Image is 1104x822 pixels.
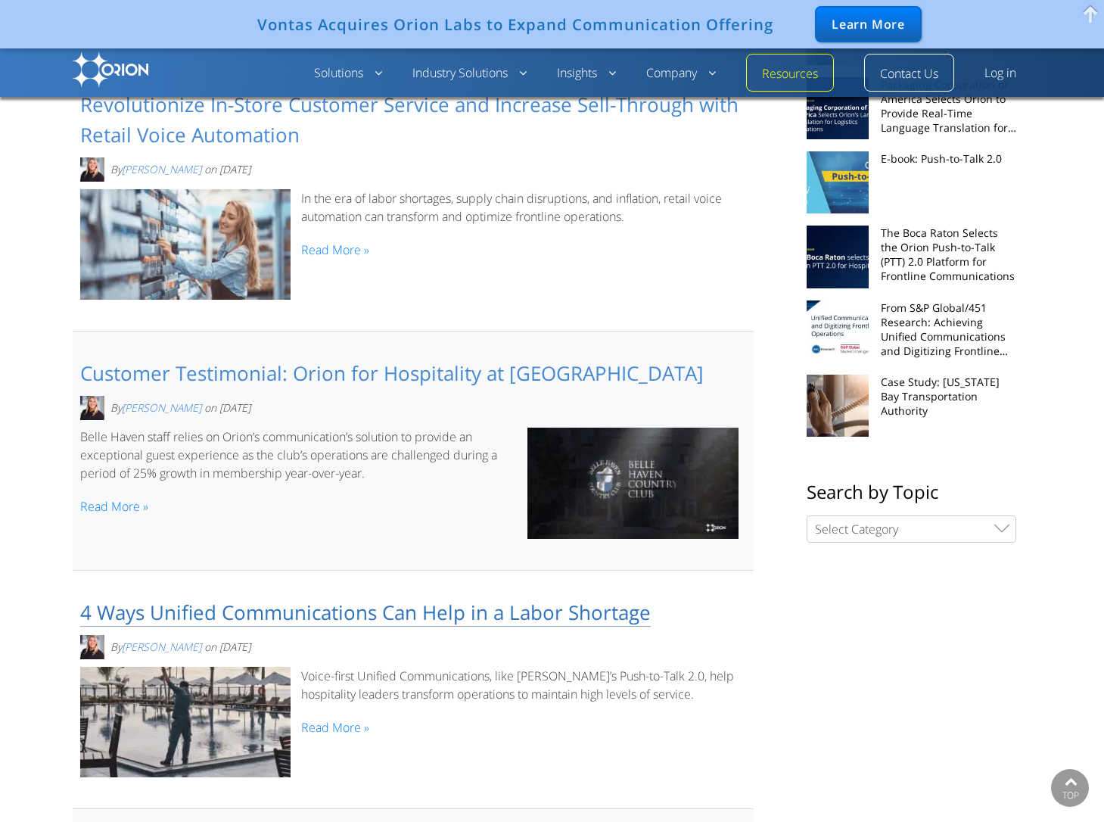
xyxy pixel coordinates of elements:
iframe: Chat Widget [832,646,1104,822]
a: 4 Ways Unified Communications Can Help in a Labor Shortage [80,599,651,627]
img: Avatar photo [80,396,104,420]
a: [PERSON_NAME] [122,400,201,416]
img: Unified Communications Can Help in a Labor Shortage [80,659,298,786]
img: Belle Haven Country Club Relies on Orion for Hospitality [527,420,745,546]
a: Customer Testimonial: Orion for Hospitality at [GEOGRAPHIC_DATA] [80,360,704,388]
span: on [204,400,216,415]
a: Company [646,64,716,83]
div: Learn More [815,6,922,42]
a: Industry Solutions [412,64,527,83]
a: Contact Us [880,65,938,83]
a: Read More » [301,241,369,260]
img: The Boca Raton Selects Orion PTT 2.0 for Hospitality [807,226,869,288]
a: Read More » [80,497,148,516]
span: By [110,162,204,177]
a: Case Study: [US_STATE] Bay Transportation Authority [881,375,1016,418]
img: Unified communications and PTT 2.0 [807,151,869,213]
a: Solutions [314,64,382,83]
img: Orion Retail Voice Automation [80,182,298,308]
span: By [110,640,204,655]
img: Unified communications for frontline operations [807,300,869,363]
div: Vontas Acquires Orion Labs to Expand Communication Offering [257,15,773,33]
a: Log in [984,64,1016,83]
img: Avatar photo [80,157,104,182]
a: From S&P Global/451 Research: Achieving Unified Communications and Digitizing Frontline Operation... [881,300,1016,358]
span: on [204,640,216,654]
a: Packaging Corporation of America Selects Orion to Provide Real-Time Language Translation for Logi... [881,77,1016,135]
a: Resources [762,65,818,83]
time: [DATE] [219,162,250,176]
span: By [110,400,204,416]
h2: Search by Topic [807,479,1016,504]
a: The Boca Raton Selects the Orion Push-to-Talk (PTT) 2.0 Platform for Frontline Communications [881,226,1016,283]
a: Insights [557,64,616,83]
a: Revolutionize In-Store Customer Service and Increase Sell-Through with Retail Voice Automation [80,91,739,149]
span: on [204,162,216,176]
p: In the era of labor shortages, supply chain disruptions, and inflation, retail voice automation c... [301,189,741,226]
img: Avatar photo [80,635,104,659]
time: [DATE] [219,400,250,415]
a: [PERSON_NAME] [122,162,201,177]
p: Belle Haven staff relies on Orion’s communication’s solution to provide an exceptional guest expe... [80,428,520,482]
img: MBTA Case Study - Transportation Operations - Orion [807,375,869,437]
a: Read More » [301,718,369,737]
p: Voice-first Unified Communications, like [PERSON_NAME]’s Push-to-Talk 2.0, help hospitality leade... [301,667,741,703]
img: Packaging Corp of America chooses Orion's Language Translation [807,77,869,139]
a: [PERSON_NAME] [122,640,201,655]
time: [DATE] [219,640,250,654]
a: E-book: Push-to-Talk 2.0 [881,151,1016,166]
img: Orion [73,52,148,87]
